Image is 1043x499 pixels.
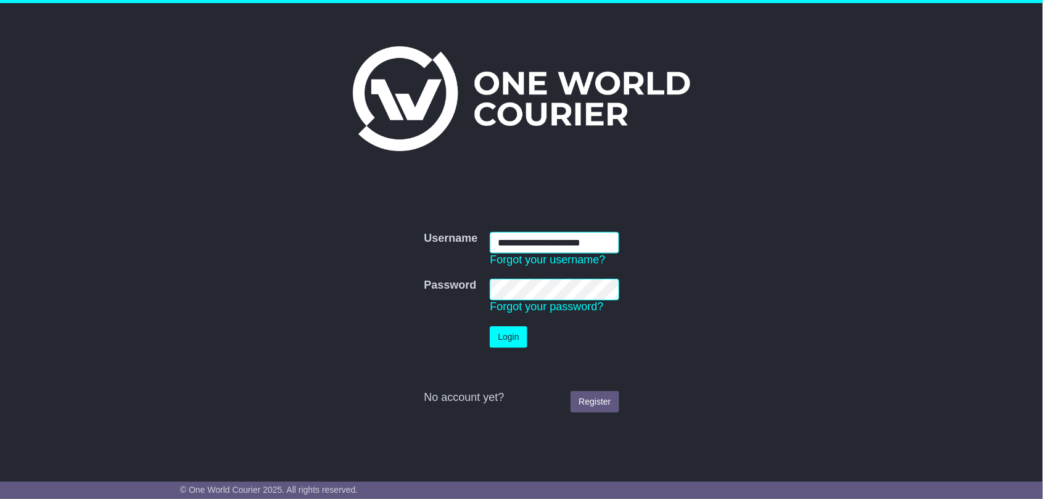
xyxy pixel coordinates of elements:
[424,232,477,245] label: Username
[180,485,358,495] span: © One World Courier 2025. All rights reserved.
[353,46,690,151] img: One World
[424,279,476,292] label: Password
[490,300,603,313] a: Forgot your password?
[571,391,619,413] a: Register
[490,254,605,266] a: Forgot your username?
[490,326,527,348] button: Login
[424,391,619,405] div: No account yet?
